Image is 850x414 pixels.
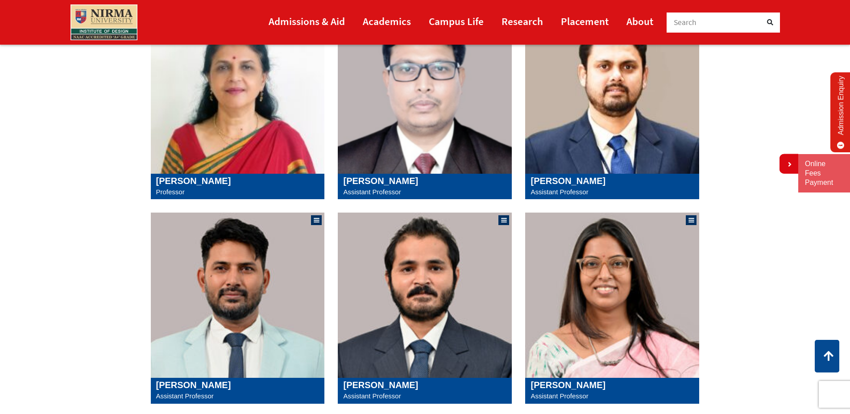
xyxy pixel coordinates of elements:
[363,11,411,31] a: Academics
[674,17,697,27] span: Search
[343,380,506,402] a: [PERSON_NAME] Assistant Professor
[531,380,694,402] a: [PERSON_NAME] Assistant Professor
[343,176,506,186] h5: [PERSON_NAME]
[525,213,699,378] img: Snehal Balapure
[626,11,653,31] a: About
[561,11,609,31] a: Placement
[343,176,506,198] a: [PERSON_NAME] Assistant Professor
[156,390,319,402] p: Assistant Professor
[502,11,543,31] a: Research
[151,213,325,378] img: Saroj Kumar Das
[531,176,694,186] h5: [PERSON_NAME]
[343,186,506,198] p: Assistant Professor
[156,176,319,186] h5: [PERSON_NAME]
[156,380,319,402] a: [PERSON_NAME] Assistant Professor
[70,4,137,40] img: main_logo
[156,176,319,198] a: [PERSON_NAME] Professor
[338,8,512,174] img: Pradeep Sahu
[531,380,694,390] h5: [PERSON_NAME]
[531,186,694,198] p: Assistant Professor
[156,186,319,198] p: Professor
[343,380,506,390] h5: [PERSON_NAME]
[531,390,694,402] p: Assistant Professor
[269,11,345,31] a: Admissions & Aid
[805,159,843,187] a: Online Fees Payment
[531,176,694,198] a: [PERSON_NAME] Assistant Professor
[429,11,484,31] a: Campus Life
[525,8,699,174] img: Pradipta Biswas
[338,213,512,378] img: Shree Kant
[156,380,319,390] h5: [PERSON_NAME]
[343,390,506,402] p: Assistant Professor
[151,8,325,174] img: Mona Prabhu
